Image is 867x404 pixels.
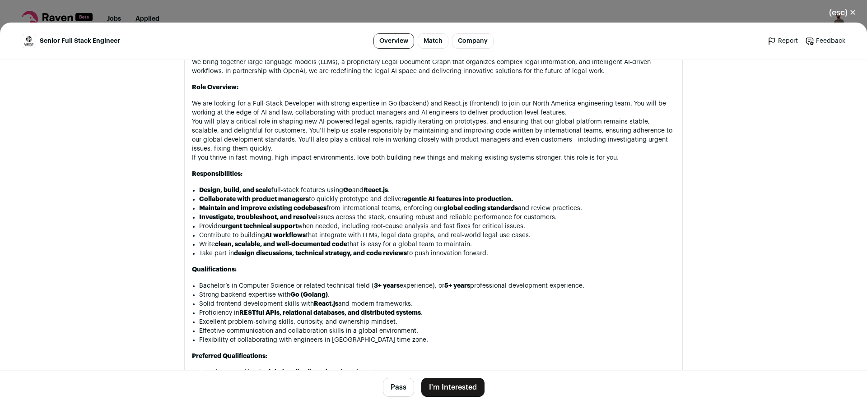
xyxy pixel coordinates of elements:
[192,99,675,162] p: We are looking for a Full-Stack Developer with strong expertise in Go (backend) and React.js (fro...
[443,205,518,211] strong: global coding standards
[343,187,352,193] strong: Go
[452,33,494,49] a: Company
[199,249,675,258] li: Take part in to push innovation forward.
[199,195,675,204] li: to quickly prototype and deliver
[239,310,421,316] strong: RESTful APIs, relational databases, and distributed systems
[192,266,237,273] strong: Qualifications:
[265,369,386,376] strong: global or distributed engineering teams
[199,299,675,308] li: Solid frontend development skills with and modern frameworks.
[192,353,267,359] strong: Preferred Qualifications:
[383,378,414,397] button: Pass
[192,171,242,177] strong: Responsibilities:
[199,214,316,220] strong: Investigate, troubleshoot, and resolve
[199,205,326,211] strong: Maintain and improve existing codebases
[234,250,407,257] strong: design discussions, technical strategy, and code reviews
[199,335,675,344] li: Flexibility of collaborating with engineers in [GEOGRAPHIC_DATA] time zone.
[199,186,675,195] li: full-stack features using and .
[199,281,675,290] li: Bachelor’s in Computer Science or related technical field ( experience), or professional developm...
[192,84,238,91] strong: Role Overview:
[373,33,414,49] a: Overview
[265,232,306,239] strong: AI workflows
[199,290,675,299] li: Strong backend expertise with .
[199,368,675,377] li: Experience working in .
[199,204,675,213] li: from international teams, enforcing our and review practices.
[418,33,448,49] a: Match
[404,196,513,202] strong: agentic AI features into production.
[290,292,328,298] strong: Go (Golang)
[199,317,675,326] li: Excellent problem-solving skills, curiosity, and ownership mindset.
[374,283,400,289] strong: 3+ years
[22,34,36,48] img: fce385a93b08c070b430bd2f32cfe0d11b9f7195c72a15803ef4d5113342df4d
[215,241,347,248] strong: clean, scalable, and well-documented code
[199,326,675,335] li: Effective communication and collaboration skills in a global environment.
[421,378,485,397] button: I'm Interested
[818,3,867,23] button: Close modal
[314,301,338,307] strong: React.js
[199,187,271,193] strong: Design, build, and scale
[767,37,798,46] a: Report
[221,223,298,230] strong: urgent technical support
[199,213,675,222] li: issues across the stack, ensuring robust and reliable performance for customers.
[40,37,120,46] span: Senior Full Stack Engineer
[199,231,675,240] li: Contribute to building that integrate with LLMs, legal data graphs, and real-world legal use cases.
[199,308,675,317] li: Proficiency in .
[199,240,675,249] li: Write that is easy for a global team to maintain.
[364,187,388,193] strong: React.js
[805,37,845,46] a: Feedback
[444,283,470,289] strong: 5+ years
[199,222,675,231] li: Provide when needed, including root-cause analysis and fast fixes for critical issues.
[199,196,309,202] strong: Collaborate with product managers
